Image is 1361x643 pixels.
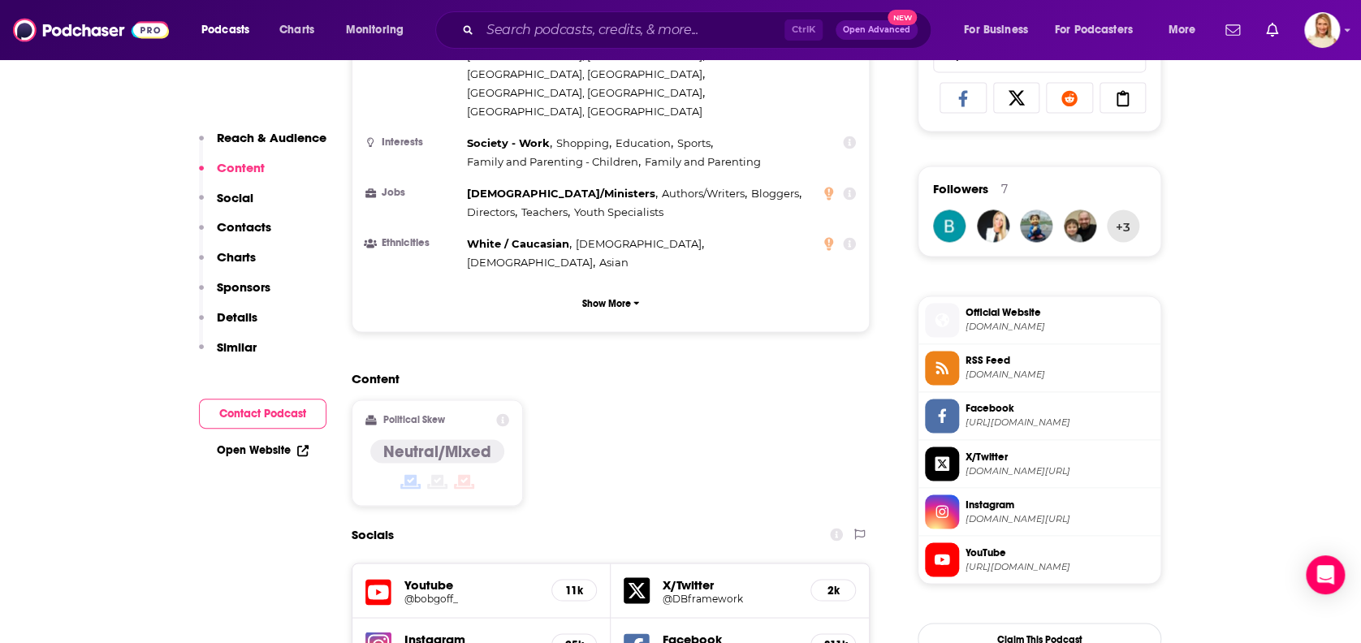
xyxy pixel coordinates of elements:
[574,205,663,218] span: Youth Specialists
[467,67,702,80] span: [GEOGRAPHIC_DATA], [GEOGRAPHIC_DATA]
[751,187,799,200] span: Bloggers
[467,184,658,203] span: ,
[365,137,460,148] h3: Interests
[199,309,257,339] button: Details
[217,160,265,175] p: Content
[966,305,1154,320] span: Official Website
[925,542,1154,576] a: YouTube[URL][DOMAIN_NAME]
[467,105,702,118] span: [GEOGRAPHIC_DATA], [GEOGRAPHIC_DATA]
[1001,182,1008,196] div: 7
[953,17,1048,43] button: open menu
[365,238,460,248] h3: Ethnicities
[1156,17,1216,43] button: open menu
[616,134,673,153] span: ,
[190,17,270,43] button: open menu
[365,188,460,198] h3: Jobs
[925,303,1154,337] a: Official Website[DOMAIN_NAME]
[925,494,1154,529] a: Instagram[DOMAIN_NAME][URL]
[199,399,326,429] button: Contact Podcast
[616,136,671,149] span: Education
[784,19,823,41] span: Ctrl K
[1055,19,1133,41] span: For Podcasters
[663,576,797,592] h5: X/Twitter
[933,181,988,196] span: Followers
[1107,209,1139,242] button: +3
[966,401,1154,416] span: Facebook
[467,153,641,171] span: ,
[467,49,702,62] span: [GEOGRAPHIC_DATA], [GEOGRAPHIC_DATA]
[1020,209,1052,242] img: AllTheThings
[662,184,747,203] span: ,
[925,351,1154,385] a: RSS Feed[DOMAIN_NAME]
[676,136,710,149] span: Sports
[199,219,271,249] button: Contacts
[269,17,324,43] a: Charts
[217,249,256,265] p: Charts
[352,371,857,386] h2: Content
[966,545,1154,559] span: YouTube
[13,15,169,45] img: Podchaser - Follow, Share and Rate Podcasts
[1304,12,1340,48] span: Logged in as leannebush
[451,11,947,49] div: Search podcasts, credits, & more...
[836,20,918,40] button: Open AdvancedNew
[467,235,572,253] span: ,
[217,443,309,457] a: Open Website
[467,84,705,102] span: ,
[467,205,515,218] span: Directors
[966,560,1154,572] span: https://www.youtube.com/@bobgoff_
[467,155,638,168] span: Family and Parenting - Children
[467,134,552,153] span: ,
[663,592,797,604] a: @DBframework
[346,19,404,41] span: Monitoring
[467,253,595,272] span: ,
[1304,12,1340,48] button: Show profile menu
[199,130,326,160] button: Reach & Audience
[279,19,314,41] span: Charts
[404,592,538,604] a: @bobgoff_
[467,86,702,99] span: [GEOGRAPHIC_DATA], [GEOGRAPHIC_DATA]
[599,256,629,269] span: Asian
[966,416,1154,429] span: https://www.facebook.com/bobgoffis
[404,576,538,592] h5: Youtube
[977,209,1009,242] img: wendyjh
[467,256,593,269] span: [DEMOGRAPHIC_DATA]
[966,464,1154,477] span: twitter.com/DBframework
[966,512,1154,524] span: instagram.com/dreambigframework
[467,203,517,222] span: ,
[1306,555,1345,594] div: Open Intercom Messenger
[1168,19,1195,41] span: More
[676,134,712,153] span: ,
[480,17,784,43] input: Search podcasts, credits, & more...
[966,449,1154,464] span: X/Twitter
[662,187,745,200] span: Authors/Writers
[217,219,271,235] p: Contacts
[199,279,270,309] button: Sponsors
[199,190,253,220] button: Social
[217,190,253,205] p: Social
[365,288,856,318] button: Show More
[1044,17,1156,43] button: open menu
[645,155,761,168] span: Family and Parenting
[467,237,569,250] span: White / Caucasian
[201,19,249,41] span: Podcasts
[467,65,705,84] span: ,
[1100,82,1147,113] a: Copy Link
[576,237,702,250] span: [DEMOGRAPHIC_DATA]
[1064,209,1096,242] img: Shandy
[966,369,1154,381] span: accessmore.com
[933,209,966,242] img: brbenson777
[964,19,1028,41] span: For Business
[199,249,256,279] button: Charts
[467,187,655,200] span: [DEMOGRAPHIC_DATA]/Ministers
[582,298,631,309] p: Show More
[1219,16,1247,44] a: Show notifications dropdown
[352,519,394,550] h2: Socials
[217,279,270,295] p: Sponsors
[217,339,257,355] p: Similar
[383,414,445,425] h2: Political Skew
[1259,16,1285,44] a: Show notifications dropdown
